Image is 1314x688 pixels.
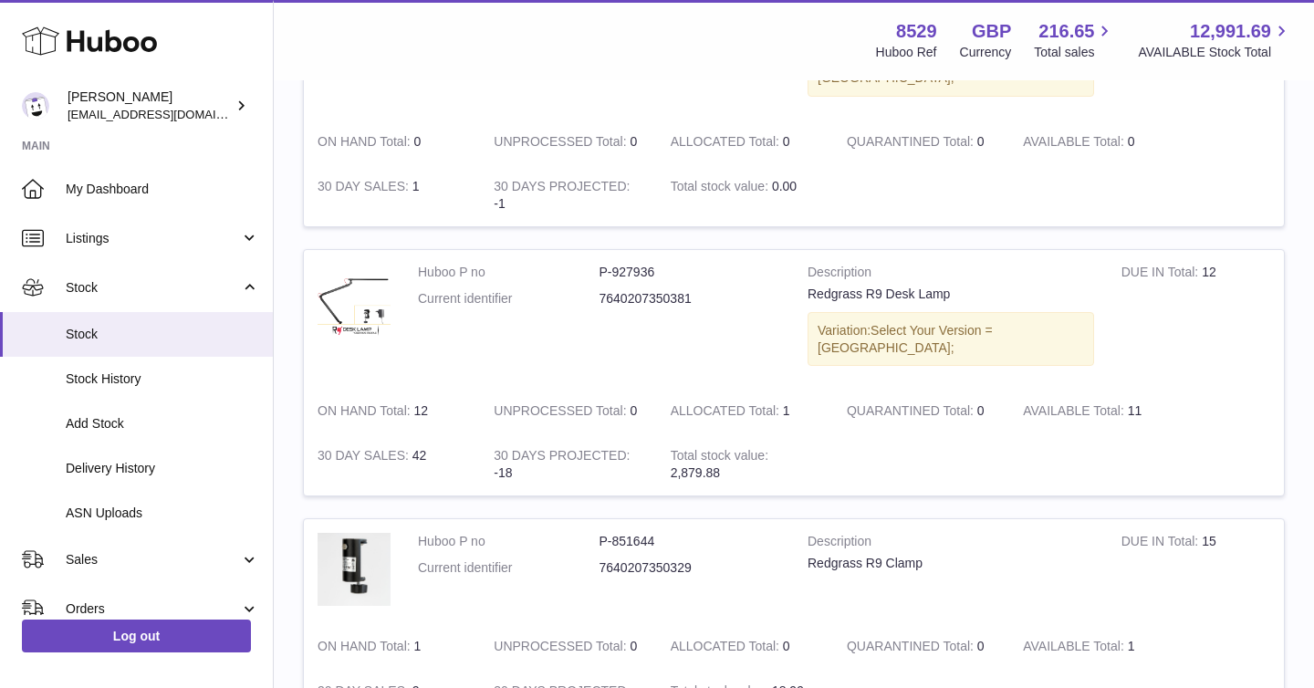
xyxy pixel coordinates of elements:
dt: Current identifier [418,559,600,577]
strong: ON HAND Total [318,134,414,153]
td: 15 [1108,519,1284,624]
span: Sales [66,551,240,568]
strong: ON HAND Total [318,639,414,658]
td: 1 [1009,624,1185,669]
strong: AVAILABLE Total [1023,403,1127,422]
td: 42 [304,433,480,495]
strong: QUARANTINED Total [847,403,977,422]
dt: Current identifier [418,290,600,308]
strong: Description [808,264,1094,286]
span: 0 [977,134,985,149]
span: 2,879.88 [671,465,721,480]
td: 1 [304,624,480,669]
span: Stock History [66,370,259,388]
strong: QUARANTINED Total [847,639,977,658]
span: 12,991.69 [1190,19,1271,44]
strong: UNPROCESSED Total [494,134,630,153]
div: Redgrass R9 Clamp [808,555,1094,572]
span: Stock [66,326,259,343]
td: 0 [1009,120,1185,164]
td: 0 [480,120,656,164]
span: [EMAIL_ADDRESS][DOMAIN_NAME] [68,107,268,121]
strong: 8529 [896,19,937,44]
td: 0 [480,624,656,669]
img: product image [318,533,391,606]
strong: Total stock value [671,448,768,467]
strong: Total stock value [671,179,772,198]
td: 0 [480,389,656,433]
strong: 30 DAYS PROJECTED [494,448,630,467]
span: Total sales [1034,44,1115,61]
strong: AVAILABLE Total [1023,134,1127,153]
div: Variation: [808,312,1094,367]
div: Huboo Ref [876,44,937,61]
dd: 7640207350381 [600,290,781,308]
td: 12 [1108,250,1284,390]
span: AVAILABLE Stock Total [1138,44,1292,61]
div: Redgrass R9 Desk Lamp [808,286,1094,303]
span: 216.65 [1038,19,1094,44]
dt: Huboo P no [418,264,600,281]
td: 1 [304,164,480,226]
a: 12,991.69 AVAILABLE Stock Total [1138,19,1292,61]
strong: ON HAND Total [318,403,414,422]
strong: UNPROCESSED Total [494,403,630,422]
span: Select Your Version = [GEOGRAPHIC_DATA]; [818,323,993,355]
td: -1 [480,164,656,226]
span: ASN Uploads [66,505,259,522]
div: Currency [960,44,1012,61]
strong: Description [808,533,1094,555]
dd: P-927936 [600,264,781,281]
strong: UNPROCESSED Total [494,639,630,658]
img: admin@redgrass.ch [22,92,49,120]
td: 0 [657,120,833,164]
span: Stock [66,279,240,297]
dd: 7640207350329 [600,559,781,577]
td: -18 [480,433,656,495]
td: 1 [657,389,833,433]
strong: DUE IN Total [1121,265,1202,284]
strong: 30 DAY SALES [318,179,412,198]
strong: QUARANTINED Total [847,134,977,153]
strong: ALLOCATED Total [671,403,783,422]
td: 0 [657,624,833,669]
span: My Dashboard [66,181,259,198]
span: 0.00 [772,179,797,193]
span: Listings [66,230,240,247]
span: 0 [977,403,985,418]
td: 0 [304,120,480,164]
strong: DUE IN Total [1121,534,1202,553]
strong: AVAILABLE Total [1023,639,1127,658]
span: Delivery History [66,460,259,477]
dd: P-851644 [600,533,781,550]
td: 12 [304,389,480,433]
strong: ALLOCATED Total [671,639,783,658]
strong: ALLOCATED Total [671,134,783,153]
dt: Huboo P no [418,533,600,550]
td: 11 [1009,389,1185,433]
span: 0 [977,639,985,653]
a: Log out [22,620,251,652]
span: Add Stock [66,415,259,433]
div: [PERSON_NAME] [68,89,232,123]
span: Orders [66,600,240,618]
strong: GBP [972,19,1011,44]
strong: 30 DAYS PROJECTED [494,179,630,198]
img: product image [318,264,391,337]
strong: 30 DAY SALES [318,448,412,467]
a: 216.65 Total sales [1034,19,1115,61]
